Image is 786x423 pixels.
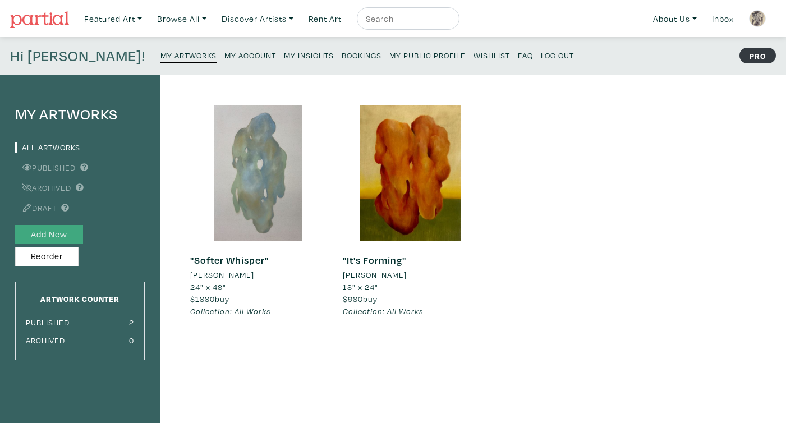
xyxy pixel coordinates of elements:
a: Published [15,162,76,173]
span: buy [343,293,378,304]
a: Archived [15,182,71,193]
a: [PERSON_NAME] [190,269,326,281]
a: Wishlist [474,47,510,62]
a: [PERSON_NAME] [343,269,479,281]
strong: PRO [739,48,776,63]
a: Featured Art [79,7,147,30]
a: FAQ [518,47,533,62]
small: Published [26,317,70,328]
small: 2 [129,317,134,328]
small: Wishlist [474,50,510,61]
em: Collection: All Works [190,306,271,316]
small: FAQ [518,50,533,61]
a: "It's Forming" [343,254,406,266]
li: [PERSON_NAME] [343,269,407,281]
button: Reorder [15,247,79,266]
span: $1880 [190,293,215,304]
a: Draft [15,203,57,213]
a: About Us [648,7,702,30]
a: Log Out [541,47,574,62]
a: Discover Artists [217,7,298,30]
small: 0 [129,335,134,346]
span: 18" x 24" [343,282,378,292]
a: My Account [224,47,276,62]
a: "Softer Whisper" [190,254,269,266]
li: [PERSON_NAME] [190,269,254,281]
span: $980 [343,293,363,304]
small: My Insights [284,50,334,61]
a: Browse All [152,7,212,30]
a: My Insights [284,47,334,62]
button: Add New [15,225,83,245]
small: Bookings [342,50,381,61]
a: All Artworks [15,142,80,153]
a: My Public Profile [389,47,466,62]
a: My Artworks [160,47,217,63]
a: Rent Art [304,7,347,30]
small: My Public Profile [389,50,466,61]
small: My Artworks [160,50,217,61]
small: Artwork Counter [40,293,119,304]
span: 24" x 48" [190,282,226,292]
input: Search [365,12,449,26]
h4: Hi [PERSON_NAME]! [10,47,145,65]
h4: My Artworks [15,105,145,123]
span: buy [190,293,229,304]
img: phpThumb.php [749,10,766,27]
em: Collection: All Works [343,306,424,316]
a: Bookings [342,47,381,62]
small: Log Out [541,50,574,61]
small: My Account [224,50,276,61]
a: Inbox [707,7,739,30]
small: Archived [26,335,65,346]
